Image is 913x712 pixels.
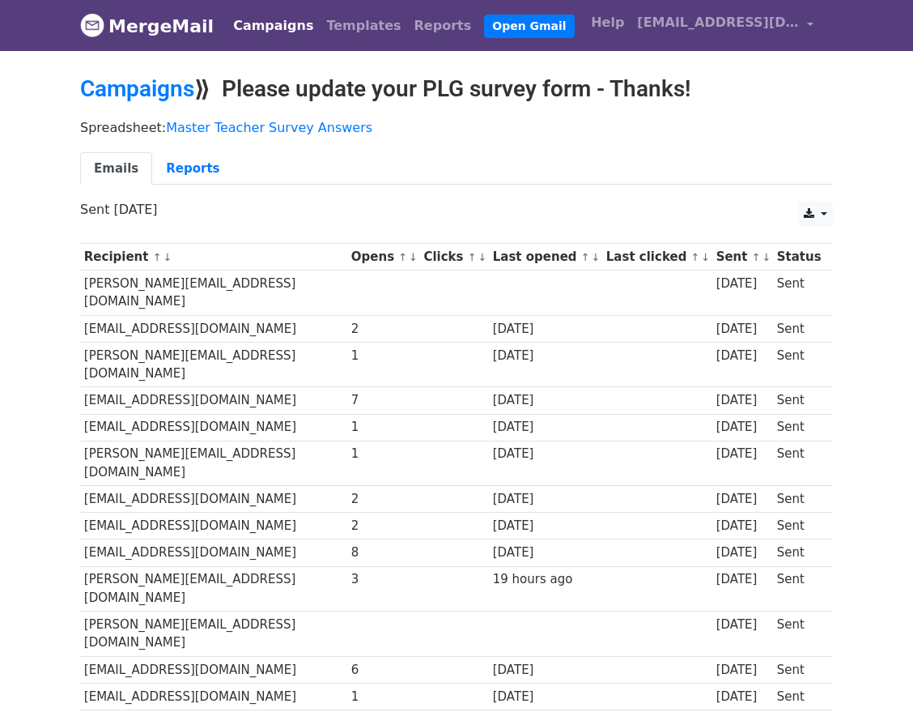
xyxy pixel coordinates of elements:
td: [EMAIL_ADDRESS][DOMAIN_NAME] [80,387,347,414]
th: Recipient [80,244,347,271]
div: [DATE] [716,490,770,509]
span: [EMAIL_ADDRESS][DOMAIN_NAME] [637,13,799,32]
div: [DATE] [716,616,770,634]
a: ↓ [701,251,710,263]
th: Last opened [489,244,602,271]
div: [DATE] [493,490,598,509]
div: [DATE] [493,320,598,339]
td: [EMAIL_ADDRESS][DOMAIN_NAME] [80,486,347,513]
a: Templates [320,10,407,42]
a: Help [584,6,631,39]
td: Sent [773,414,825,441]
a: Reports [408,10,478,42]
td: [PERSON_NAME][EMAIL_ADDRESS][DOMAIN_NAME] [80,566,347,612]
th: Last clicked [602,244,712,271]
th: Opens [347,244,420,271]
a: ↓ [762,251,771,263]
td: [EMAIL_ADDRESS][DOMAIN_NAME] [80,683,347,710]
td: Sent [773,683,825,710]
td: [PERSON_NAME][EMAIL_ADDRESS][DOMAIN_NAME] [80,612,347,657]
a: ↓ [478,251,486,263]
a: ↓ [592,251,601,263]
div: 8 [351,544,416,562]
div: [DATE] [716,517,770,535]
a: MergeMail [80,9,214,43]
div: [DATE] [493,347,598,365]
td: Sent [773,387,825,414]
div: 2 [351,320,416,339]
p: Sent [DATE] [80,201,833,218]
td: Sent [773,656,825,683]
th: Clicks [420,244,489,271]
div: [DATE] [716,418,770,437]
a: [EMAIL_ADDRESS][DOMAIN_NAME] [631,6,820,45]
div: [DATE] [493,391,598,410]
div: [DATE] [716,391,770,410]
div: [DATE] [716,347,770,365]
a: ↑ [581,251,590,263]
div: [DATE] [493,661,598,680]
a: ↑ [468,251,477,263]
a: Reports [152,152,233,185]
td: [EMAIL_ADDRESS][DOMAIN_NAME] [80,513,347,539]
div: [DATE] [716,445,770,463]
td: [EMAIL_ADDRESS][DOMAIN_NAME] [80,539,347,566]
a: ↑ [153,251,162,263]
a: Open Gmail [484,15,574,38]
div: 2 [351,517,416,535]
a: Emails [80,152,152,185]
img: MergeMail logo [80,13,104,37]
div: 7 [351,391,416,410]
td: [EMAIL_ADDRESS][DOMAIN_NAME] [80,656,347,683]
div: 2 [351,490,416,509]
td: Sent [773,612,825,657]
div: [DATE] [493,517,598,535]
td: Sent [773,315,825,342]
div: [DATE] [716,688,770,706]
h2: ⟫ Please update your PLG survey form - Thanks! [80,75,833,103]
td: Sent [773,513,825,539]
th: Status [773,244,825,271]
a: Master Teacher Survey Answers [166,120,372,135]
div: 3 [351,570,416,589]
td: [PERSON_NAME][EMAIL_ADDRESS][DOMAIN_NAME] [80,441,347,486]
td: Sent [773,486,825,513]
a: ↓ [163,251,172,263]
a: Campaigns [80,75,194,102]
td: [EMAIL_ADDRESS][DOMAIN_NAME] [80,315,347,342]
div: [DATE] [493,544,598,562]
p: Spreadsheet: [80,119,833,136]
div: 1 [351,688,416,706]
a: ↑ [691,251,700,263]
td: Sent [773,271,825,316]
a: Campaigns [227,10,320,42]
div: [DATE] [716,570,770,589]
a: ↓ [409,251,418,263]
div: [DATE] [493,445,598,463]
div: [DATE] [493,418,598,437]
div: 19 hours ago [493,570,598,589]
div: 6 [351,661,416,680]
div: [DATE] [716,661,770,680]
td: [EMAIL_ADDRESS][DOMAIN_NAME] [80,414,347,441]
td: Sent [773,539,825,566]
td: Sent [773,342,825,387]
div: 1 [351,418,416,437]
div: 1 [351,347,416,365]
a: ↑ [752,251,761,263]
th: Sent [712,244,773,271]
div: [DATE] [493,688,598,706]
td: [PERSON_NAME][EMAIL_ADDRESS][DOMAIN_NAME] [80,342,347,387]
div: [DATE] [716,320,770,339]
td: Sent [773,441,825,486]
div: [DATE] [716,544,770,562]
div: [DATE] [716,275,770,293]
a: ↑ [398,251,407,263]
td: [PERSON_NAME][EMAIL_ADDRESS][DOMAIN_NAME] [80,271,347,316]
div: 1 [351,445,416,463]
td: Sent [773,566,825,612]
